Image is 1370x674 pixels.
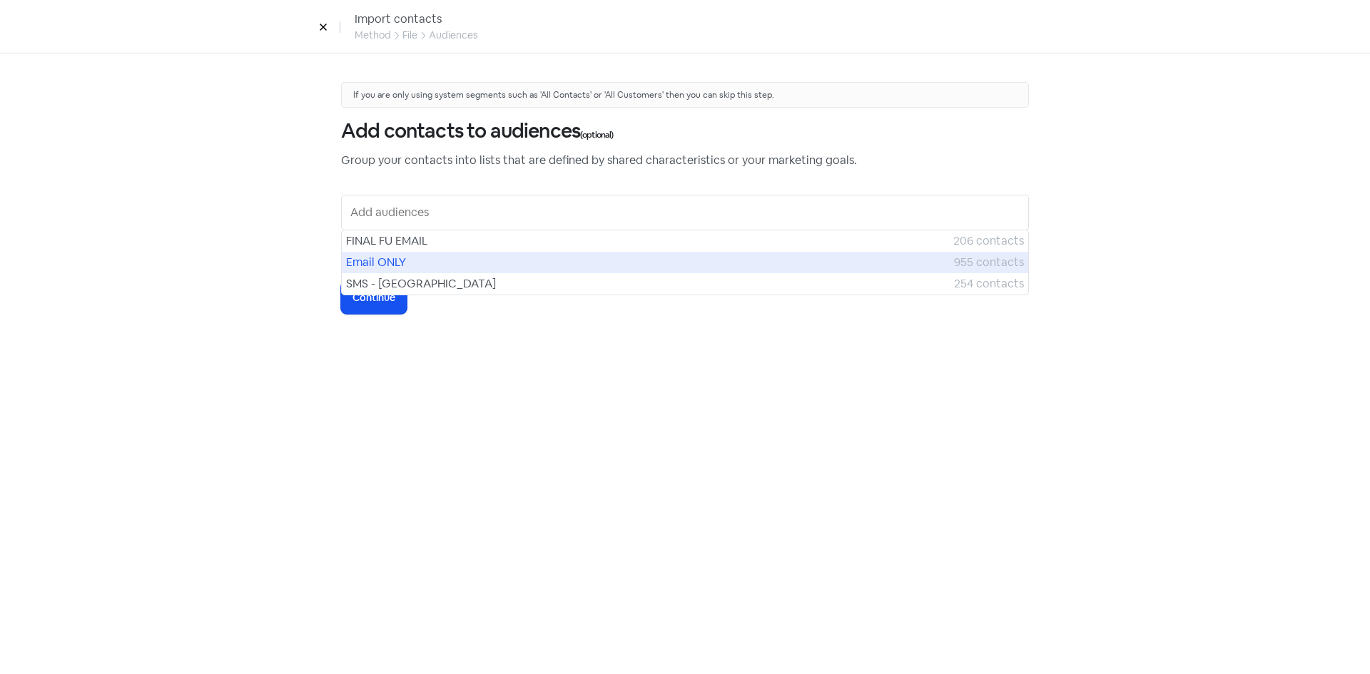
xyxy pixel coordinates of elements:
span: 955 contacts [954,254,1024,271]
p: Group your contacts into lists that are defined by shared characteristics or your marketing goals. [341,152,1029,169]
small: (optional) [580,128,614,142]
span: SMS - [GEOGRAPHIC_DATA] [346,275,954,292]
input: Add audiences [350,201,1023,224]
span: FINAL FU EMAIL [346,233,953,250]
span: Continue [352,290,395,305]
div: Import contacts [355,11,477,28]
div: If you are only using system segments such as 'All Contacts' or 'All Customers' then you can skip... [341,82,1029,108]
div: Method [355,28,391,43]
h3: Add contacts to audiences [341,119,1029,143]
span: Email ONLY [346,254,954,271]
button: Continue [341,282,407,314]
span: 206 contacts [953,233,1024,250]
span: 254 contacts [954,275,1024,292]
div: File [402,28,417,43]
div: Audiences [429,28,477,43]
